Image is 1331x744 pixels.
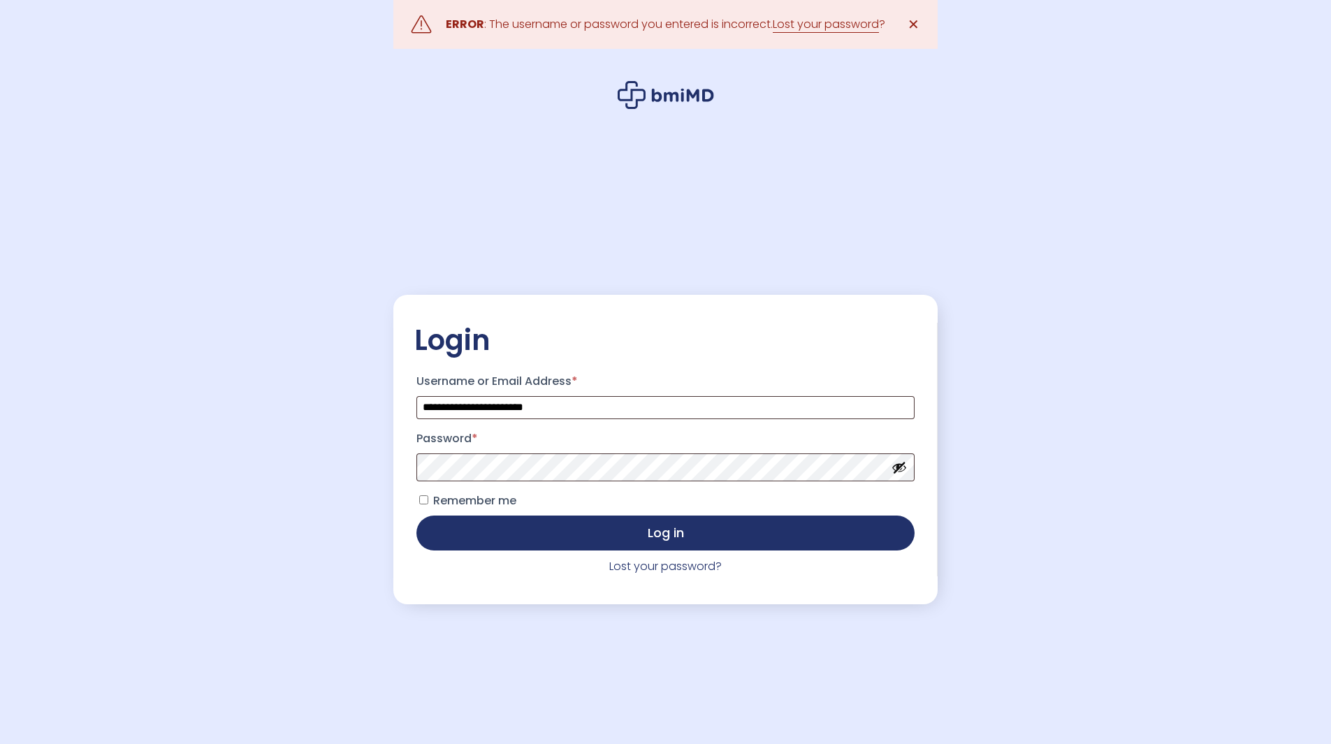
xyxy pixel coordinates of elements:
input: Remember me [419,495,428,504]
h2: Login [414,323,917,358]
span: ✕ [908,15,919,34]
a: Lost your password [773,16,879,33]
button: Log in [416,516,915,550]
span: Remember me [433,493,516,509]
a: Lost your password? [609,558,722,574]
div: : The username or password you entered is incorrect. ? [446,15,885,34]
a: ✕ [899,10,927,38]
button: Show password [892,460,907,475]
label: Password [416,428,915,450]
strong: ERROR [446,16,484,32]
label: Username or Email Address [416,370,915,393]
